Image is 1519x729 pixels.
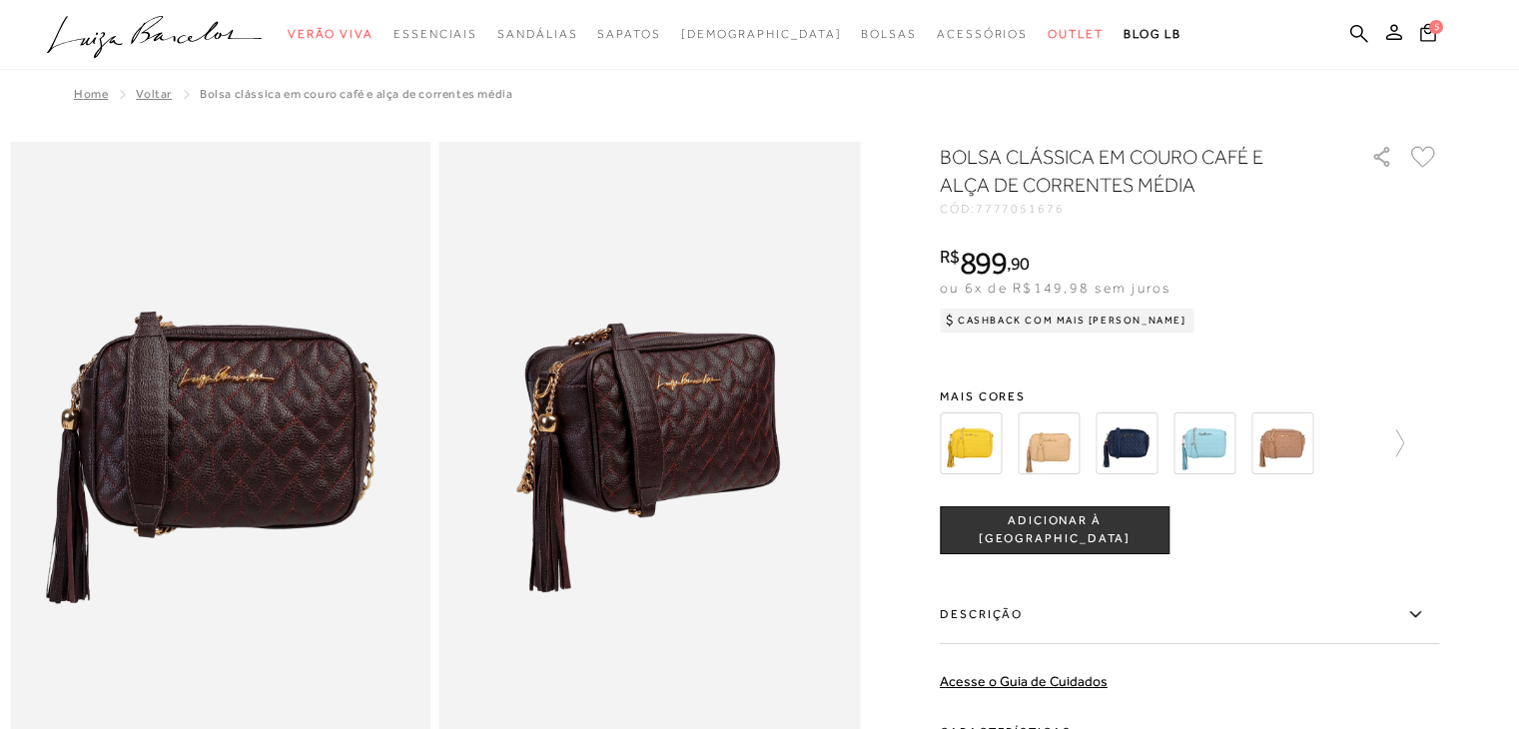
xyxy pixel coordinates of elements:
a: noSubCategoriesText [597,16,660,53]
img: BOLSA CLÁSSICA EM COURO AZUL CÉU E ALÇA DE CORRENTES MÉDIA [1173,412,1235,474]
span: Sandálias [497,27,577,41]
label: Descrição [940,586,1439,644]
span: 7777051676 [976,202,1065,216]
span: Verão Viva [288,27,374,41]
a: noSubCategoriesText [861,16,917,53]
span: 5 [1429,20,1443,34]
div: CÓD: [940,203,1339,215]
span: BOLSA CLÁSSICA EM COURO CAFÉ E ALÇA DE CORRENTES MÉDIA [200,87,512,101]
i: , [1007,255,1030,273]
img: BOLSA CLÁSSICA EM COURO BEGE E ALÇA DE CORRENTES MÉDIA [1251,412,1313,474]
button: 5 [1414,22,1442,49]
a: BLOG LB [1124,16,1181,53]
span: 90 [1011,253,1030,274]
a: noSubCategoriesText [937,16,1028,53]
span: Essenciais [393,27,477,41]
a: noSubCategoriesText [681,16,842,53]
img: BOLSA CLÁSSICA EM COURO AMARELO HONEY E ALÇA DE CORRENTES MÉDIA [940,412,1002,474]
a: noSubCategoriesText [1048,16,1104,53]
div: Cashback com Mais [PERSON_NAME] [940,309,1194,333]
span: Sapatos [597,27,660,41]
span: Mais cores [940,390,1439,402]
img: BOLSA CLÁSSICA EM COURO AZUL ATLÂNTICO E ALÇA DE CORRENTES MÉDIA [1096,412,1157,474]
a: Home [74,87,108,101]
span: Bolsas [861,27,917,41]
h1: BOLSA CLÁSSICA EM COURO CAFÉ E ALÇA DE CORRENTES MÉDIA [940,143,1314,199]
span: Outlet [1048,27,1104,41]
a: noSubCategoriesText [393,16,477,53]
a: Acesse o Guia de Cuidados [940,673,1108,689]
span: [DEMOGRAPHIC_DATA] [681,27,842,41]
a: noSubCategoriesText [288,16,374,53]
a: Voltar [136,87,172,101]
span: 899 [960,245,1007,281]
button: ADICIONAR À [GEOGRAPHIC_DATA] [940,506,1169,554]
a: noSubCategoriesText [497,16,577,53]
span: Acessórios [937,27,1028,41]
i: R$ [940,248,960,266]
span: BLOG LB [1124,27,1181,41]
img: BOLSA CLÁSSICA EM COURO AMARULA E ALÇA DE CORRENTES MÉDIA [1018,412,1080,474]
span: ADICIONAR À [GEOGRAPHIC_DATA] [941,512,1168,547]
span: ou 6x de R$149,98 sem juros [940,280,1170,296]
